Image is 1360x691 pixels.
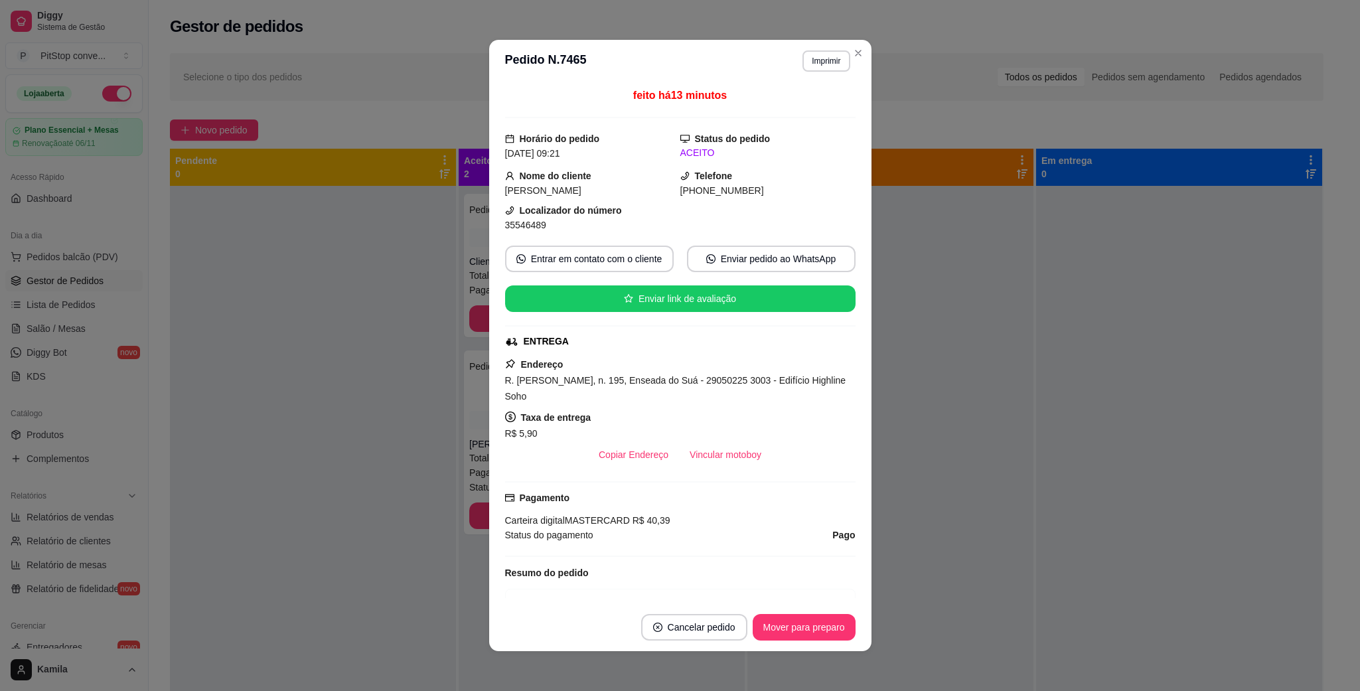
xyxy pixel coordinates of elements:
strong: R$ 6,50 [816,597,849,608]
span: [PERSON_NAME] [505,185,581,196]
span: feito há 13 minutos [633,90,727,101]
strong: Localizador do número [520,205,622,216]
span: R$ 40,39 [630,515,670,526]
span: user [505,171,514,181]
span: R$ 5,90 [505,428,538,439]
button: starEnviar link de avaliação [505,285,856,312]
span: phone [505,206,514,215]
button: Copiar Endereço [588,441,679,468]
strong: 1 x [511,597,522,608]
strong: Pago [832,530,855,540]
span: pushpin [505,358,516,369]
span: calendar [505,134,514,143]
h3: Pedido N. 7465 [505,50,587,72]
strong: Telefone [695,171,733,181]
strong: Taxa de entrega [521,412,591,423]
button: Mover para preparo [753,614,856,641]
button: whats-appEnviar pedido ao WhatsApp [687,246,856,272]
button: Imprimir [802,50,850,72]
span: R. [PERSON_NAME], n. 195, Enseada do Suá - 29050225 3003 - Edifício Highline Soho [505,375,846,402]
span: whats-app [516,254,526,264]
strong: Pagamento [520,493,569,503]
span: phone [680,171,690,181]
span: [PHONE_NUMBER] [680,185,764,196]
strong: Status do pedido [695,133,771,144]
span: credit-card [505,493,514,502]
div: ACEITO [680,146,856,160]
button: Close [848,42,869,64]
span: star [624,294,633,303]
button: Vincular motoboy [679,441,772,468]
span: 35546489 [505,220,546,230]
strong: Endereço [521,359,564,370]
span: desktop [680,134,690,143]
span: [DATE] 09:21 [505,148,560,159]
strong: Horário do pedido [520,133,600,144]
button: close-circleCancelar pedido [641,614,747,641]
strong: Nome do cliente [520,171,591,181]
span: dollar [505,412,516,422]
strong: Resumo do pedido [505,568,589,578]
span: Status do pagamento [505,528,593,542]
button: whats-appEntrar em contato com o cliente [505,246,674,272]
span: whats-app [706,254,716,264]
span: close-circle [653,623,662,632]
span: Carteira digital MASTERCARD [505,515,630,526]
div: ENTREGA [524,335,569,348]
div: Isqueiro Gt i [511,595,817,611]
